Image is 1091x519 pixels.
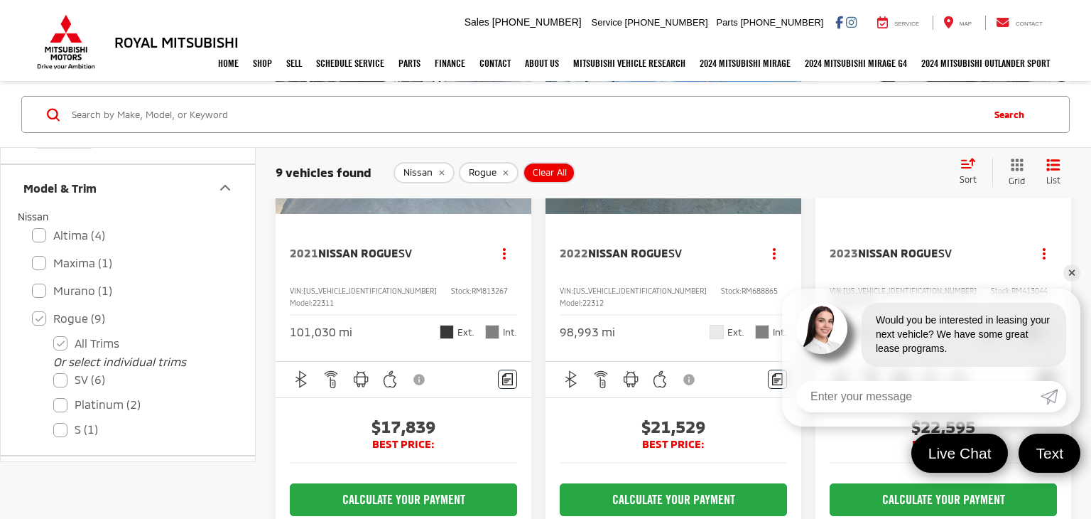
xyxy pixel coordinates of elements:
[573,287,707,295] span: [US_VEHICLE_IDENTIFICATION_NUMBER]
[1016,21,1043,27] span: Contact
[798,46,914,81] a: 2024 Mitsubishi Mirage G4
[560,246,588,259] span: 2022
[352,370,370,388] img: Android Auto
[651,370,669,388] img: Apple CarPlay
[290,324,352,341] div: 101,030 mi
[32,251,224,276] label: Maxima (1)
[1028,444,1070,463] span: Text
[1036,158,1071,187] button: List View
[867,16,930,30] a: Service
[393,162,455,183] button: remove Nissan
[846,16,857,28] a: Instagram: Click to visit our Instagram page
[469,167,496,178] span: Rogue
[678,365,702,395] button: View Disclaimer
[762,241,787,266] button: Actions
[23,181,97,195] div: Model & Trim
[1041,381,1066,412] a: Submit
[740,17,823,28] span: [PHONE_NUMBER]
[588,246,668,259] span: Nissan Rogue
[472,46,518,81] a: Contact
[53,418,224,443] label: S (1)
[625,17,708,28] span: [PHONE_NUMBER]
[217,180,234,197] div: Model & Trim
[1011,287,1048,295] span: RM413044
[560,299,582,307] span: Model:
[290,287,303,295] span: VIN:
[755,325,769,339] span: Gray
[502,373,514,385] img: Comments
[914,46,1057,81] a: 2024 Mitsubishi Outlander SPORT
[991,287,1011,295] span: Stock:
[830,245,1018,261] a: 2023Nissan RogueSV
[114,34,239,50] h3: Royal Mitsubishi
[70,97,980,132] input: Search by Make, Model, or Keyword
[293,370,310,388] img: Bluetooth®
[318,246,398,259] span: Nissan Rogue
[796,381,1041,412] input: Enter your message
[560,416,787,437] span: $21,529
[566,46,693,81] a: Mitsubishi Vehicle Research
[279,46,309,81] a: Sell
[560,287,573,295] span: VIN:
[276,165,371,179] span: 9 vehicles found
[796,303,847,354] img: Agent profile photo
[246,46,279,81] a: Shop
[485,325,499,339] span: Charcoal
[309,46,391,81] a: Schedule Service: Opens in a new tab
[894,21,919,27] span: Service
[53,331,224,356] label: All Trims
[403,167,433,178] span: Nissan
[560,324,615,341] div: 98,993 mi
[862,303,1066,367] div: Would you be interested in leasing your next vehicle? We have some great lease programs.
[727,326,744,339] span: Ext.
[560,437,787,451] span: BEST PRICE:
[710,325,724,339] span: Pearl White Tricoat
[391,46,428,81] a: Parts: Opens in a new tab
[830,287,843,295] span: VIN:
[440,325,454,339] span: Gun Metallic
[843,287,977,295] span: [US_VEHICLE_IDENTIFICATION_NUMBER]
[742,287,778,295] span: RM688865
[32,223,224,248] label: Altima (4)
[716,17,737,28] span: Parts
[773,326,787,339] span: Int.
[830,483,1057,516] : CALCULATE YOUR PAYMENT
[503,247,506,259] span: dropdown dots
[768,370,787,389] button: Comments
[1046,174,1060,186] span: List
[459,162,519,183] button: remove Rogue
[985,16,1053,30] a: Contact
[290,483,517,516] : CALCULATE YOUR PAYMENT
[32,279,224,304] label: Murano (1)
[428,46,472,81] a: Finance
[582,299,604,307] span: 22312
[211,46,246,81] a: Home
[34,14,98,70] img: Mitsubishi
[472,287,508,295] span: RM813267
[980,97,1045,132] button: Search
[53,355,186,368] i: Or select individual trims
[32,306,224,331] label: Rogue (9)
[290,416,517,437] span: $17,839
[933,16,982,30] a: Map
[398,246,412,259] span: SV
[938,246,952,259] span: SV
[592,17,622,28] span: Service
[921,444,999,463] span: Live Chat
[992,158,1036,187] button: Grid View
[322,370,340,388] img: Remote Start
[1019,434,1080,473] a: Text
[53,393,224,418] label: Platinum (2)
[952,158,992,186] button: Select sort value
[773,247,776,259] span: dropdown dots
[498,370,517,389] button: Comments
[290,246,318,259] span: 2021
[290,245,478,261] a: 2021Nissan RogueSV
[518,46,566,81] a: About Us
[772,373,783,385] img: Comments
[290,299,313,307] span: Model:
[622,370,640,388] img: Android Auto
[960,174,977,184] span: Sort
[668,246,682,259] span: SV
